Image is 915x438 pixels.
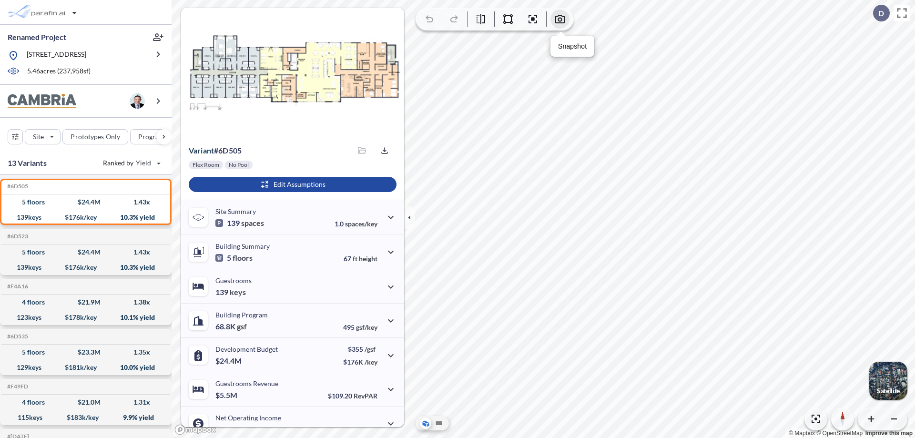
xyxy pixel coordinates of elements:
p: 13 Variants [8,157,47,169]
p: Program [138,132,165,142]
p: Site Summary [215,207,256,215]
a: Mapbox [789,430,815,437]
p: 139 [215,287,246,297]
p: 68.8K [215,322,247,331]
span: gsf [237,322,247,331]
p: $176K [343,358,377,366]
span: height [359,255,377,263]
p: [STREET_ADDRESS] [27,50,86,61]
p: Prototypes Only [71,132,120,142]
p: Snapshot [558,41,587,51]
span: margin [356,426,377,434]
p: $109.20 [328,392,377,400]
p: $5.5M [215,390,239,400]
p: Building Summary [215,242,270,250]
button: Edit Assumptions [189,177,396,192]
h5: Click to copy the code [5,233,28,240]
button: Site [25,129,61,144]
p: # 6d505 [189,146,242,155]
p: No Pool [229,161,249,169]
p: $355 [343,345,377,353]
span: /key [365,358,377,366]
a: OpenStreetMap [816,430,863,437]
p: 139 [215,218,264,228]
p: Guestrooms [215,276,252,285]
button: Ranked by Yield [95,155,167,171]
img: user logo [130,93,145,109]
span: Yield [136,158,152,168]
span: keys [230,287,246,297]
span: spaces/key [345,220,377,228]
h5: Click to copy the code [5,333,28,340]
button: Aerial View [420,418,431,429]
h5: Click to copy the code [5,183,28,190]
p: 5 [215,253,253,263]
p: 45.0% [337,426,377,434]
p: Site [33,132,44,142]
a: Mapbox homepage [174,424,216,435]
h5: Click to copy the code [5,383,28,390]
button: Switcher ImageSatellite [869,362,907,400]
img: BrandImage [8,94,76,109]
span: gsf/key [356,323,377,331]
p: Flex Room [193,161,219,169]
span: ft [353,255,357,263]
p: $24.4M [215,356,243,366]
span: Variant [189,146,214,155]
p: Guestrooms Revenue [215,379,278,387]
span: RevPAR [354,392,377,400]
h5: Click to copy the code [5,283,28,290]
p: Renamed Project [8,32,66,42]
img: Switcher Image [869,362,907,400]
p: Development Budget [215,345,278,353]
p: D [878,9,884,18]
p: Satellite [877,387,900,395]
p: 67 [344,255,377,263]
button: Site Plan [433,418,445,429]
p: 1.0 [335,220,377,228]
span: floors [233,253,253,263]
p: 5.46 acres ( 237,958 sf) [27,66,91,77]
p: Net Operating Income [215,414,281,422]
button: Prototypes Only [62,129,128,144]
p: $2.5M [215,425,239,434]
p: Edit Assumptions [274,180,325,189]
p: Building Program [215,311,268,319]
span: spaces [241,218,264,228]
span: /gsf [365,345,376,353]
button: Program [130,129,182,144]
a: Improve this map [865,430,913,437]
p: 495 [343,323,377,331]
